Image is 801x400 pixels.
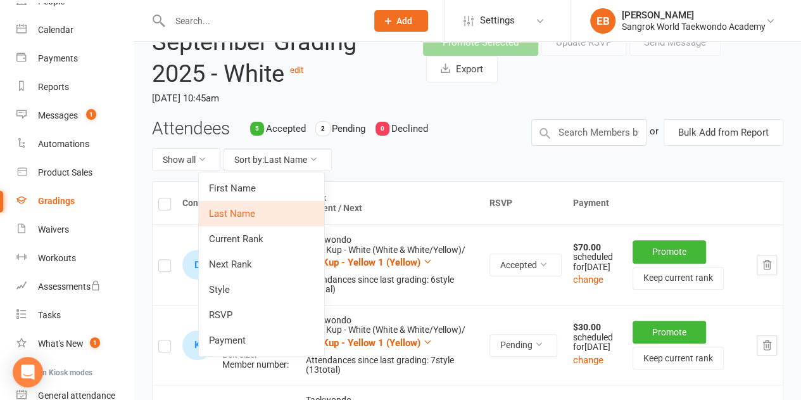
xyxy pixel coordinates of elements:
div: [PERSON_NAME] [622,10,766,21]
span: Pending [332,123,365,134]
strong: $30.00 [573,322,601,332]
button: change [573,352,603,368]
a: Style [199,277,324,302]
td: Taekwondo 10th Kup - White (White & White/Yellow) / [300,305,484,385]
button: Pending [489,334,557,357]
button: Promote [633,240,706,263]
div: scheduled for [DATE] [573,323,621,352]
th: Payment [567,182,783,224]
a: Gradings [16,187,134,216]
div: Product Sales [38,167,92,177]
a: RSVP [199,302,324,328]
button: Keep current rank [633,267,724,290]
div: 5 [250,122,264,136]
div: Daniel Lee [182,250,212,280]
span: Accepted [266,123,306,134]
a: Payments [16,44,134,73]
div: 2 [316,122,330,136]
button: Sort by:Last Name [224,148,332,171]
div: Open Intercom Messenger [13,357,43,387]
th: Contact [177,182,300,224]
a: Current Rank [199,226,324,252]
div: Attendances since last grading: 7 style ( 13 total) [306,356,478,375]
div: Kate Loftus [182,330,212,360]
time: [DATE] 10:45am [152,87,404,109]
span: Settings [480,6,515,35]
button: 9th Kup - Yellow 1 (Yellow) [306,255,432,270]
span: Add [396,16,412,26]
div: scheduled for [DATE] [573,243,621,272]
h2: September Grading 2025 - White [152,29,404,87]
button: Accepted [489,254,562,276]
span: Declined [391,123,428,134]
div: Sangrok World Taekwondo Academy [622,21,766,32]
div: or [650,119,659,143]
a: Waivers [16,216,134,244]
div: Gradings [38,196,75,206]
a: Assessments [16,273,134,301]
span: 9th Kup - Yellow 1 (Yellow) [306,337,420,349]
a: Automations [16,130,134,158]
a: Calendar [16,16,134,44]
div: 0 [375,122,389,136]
div: What's New [38,339,84,349]
button: Keep current rank [633,347,724,370]
a: Product Sales [16,158,134,187]
button: 9th Kup - Yellow 1 (Yellow) [306,335,432,351]
div: EB [590,8,615,34]
div: Waivers [38,224,69,235]
a: Payment [199,328,324,353]
input: Search Members by name [531,119,646,146]
a: Messages 1 [16,101,134,130]
button: Add [374,10,428,32]
th: RSVP [484,182,567,224]
span: 9th Kup - Yellow 1 (Yellow) [306,257,420,268]
td: Taekwondo 10th Kup - White (White & White/Yellow) / [300,224,484,305]
div: Tasks [38,310,61,320]
a: What's New1 [16,330,134,358]
div: Attendances since last grading: 6 style ( 6 total) [306,275,478,295]
a: First Name [199,176,324,201]
a: Last Name [199,201,324,226]
a: Workouts [16,244,134,273]
a: Next Rank [199,252,324,277]
a: Tasks [16,301,134,330]
div: Assessments [38,281,101,292]
button: Bulk Add from Report [664,119,783,146]
div: Workouts [38,253,76,263]
button: Export [426,56,498,82]
div: Calendar [38,25,73,35]
span: 1 [90,337,100,348]
span: 1 [86,109,96,120]
div: Messages [38,110,78,120]
button: Promote [633,321,706,344]
th: Rank Current / Next [300,182,484,224]
strong: $70.00 [573,242,601,252]
a: edit [290,65,303,75]
h3: Attendees [152,119,230,139]
div: Payments [38,53,78,63]
input: Search... [166,12,358,30]
div: Automations [38,139,89,149]
div: Reports [38,82,69,92]
button: Show all [152,148,220,171]
button: change [573,272,603,287]
a: Reports [16,73,134,101]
